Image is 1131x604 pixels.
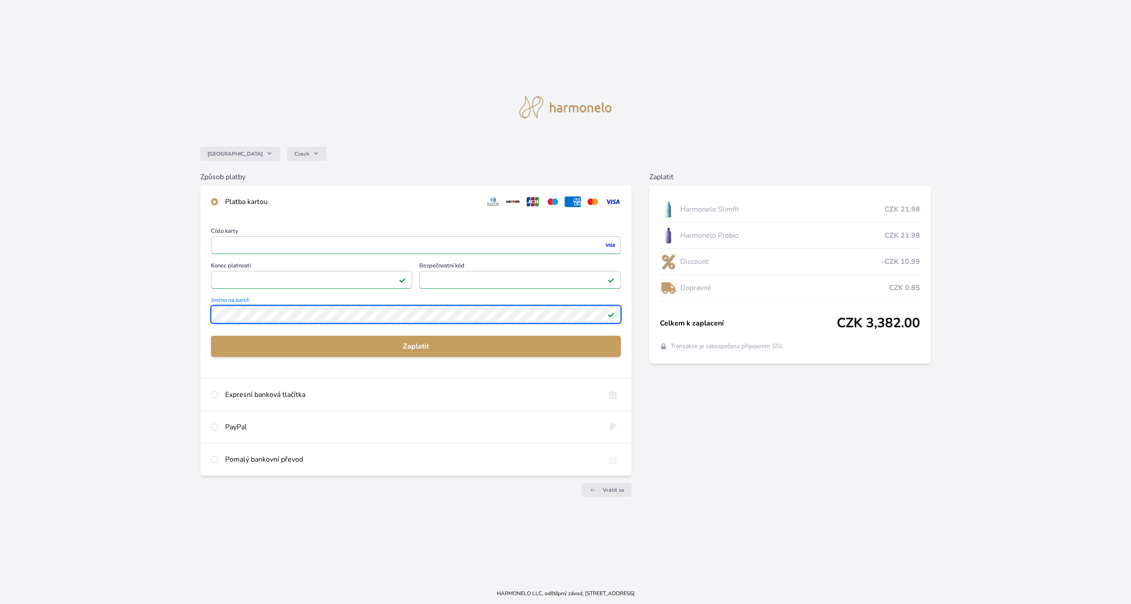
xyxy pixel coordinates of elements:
img: logo.svg [519,96,612,118]
span: Dopravné [680,282,889,293]
h6: Způsob platby [200,172,632,182]
span: Jméno na kartě [211,298,621,306]
img: discover.svg [505,196,521,207]
img: SLIMFIT_se_stinem_x-lo.jpg [660,198,677,220]
iframe: Iframe pro číslo karty [215,239,617,251]
img: maestro.svg [545,196,561,207]
img: Platné pole [608,276,615,283]
span: Zaplatit [218,341,614,352]
span: Vrátit se [603,486,624,494]
div: PayPal [225,422,597,432]
iframe: Iframe pro bezpečnostní kód [423,274,616,286]
img: visa [604,241,616,249]
iframe: Iframe pro datum vypršení platnosti [215,274,408,286]
span: Celkem k zaplacení [660,318,837,329]
span: Transakce je zabezpečena připojením SSL [671,342,784,351]
span: CZK 3,382.00 [837,315,920,331]
span: Bezpečnostní kód [419,263,620,271]
span: Konec platnosti [211,263,412,271]
span: Harmonelo Probio [680,230,885,241]
img: onlineBanking_CZ.svg [604,389,621,400]
img: diners.svg [485,196,501,207]
span: Czech [294,150,309,157]
span: [GEOGRAPHIC_DATA] [207,150,263,157]
img: Platné pole [399,276,406,283]
span: Harmonelo Slimfit [680,204,885,215]
span: Číslo karty [211,228,621,236]
img: mc.svg [585,196,601,207]
div: Pomalý bankovní převod [225,454,597,465]
img: bankTransfer_IBAN.svg [604,454,621,465]
span: CZK 21.98 [885,230,920,241]
button: Zaplatit [211,336,621,357]
img: discount-lo.png [660,251,677,273]
a: Vrátit se [581,483,632,497]
input: Jméno na kartěPlatné pole [211,306,621,323]
img: Platné pole [608,311,615,318]
img: paypal.svg [604,422,621,432]
img: amex.svg [565,196,581,207]
img: visa.svg [604,196,621,207]
img: jcb.svg [525,196,541,207]
button: [GEOGRAPHIC_DATA] [200,147,280,161]
button: Czech [287,147,327,161]
span: CZK 21.98 [885,204,920,215]
img: CLEAN_PROBIO_se_stinem_x-lo.jpg [660,224,677,247]
span: CZK 0.85 [889,282,920,293]
span: -CZK 10.99 [881,256,920,267]
img: delivery-lo.png [660,277,677,299]
div: Expresní banková tlačítka [225,389,597,400]
div: Platba kartou [225,196,478,207]
span: Discount [680,256,881,267]
h6: Zaplatit [649,172,931,182]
